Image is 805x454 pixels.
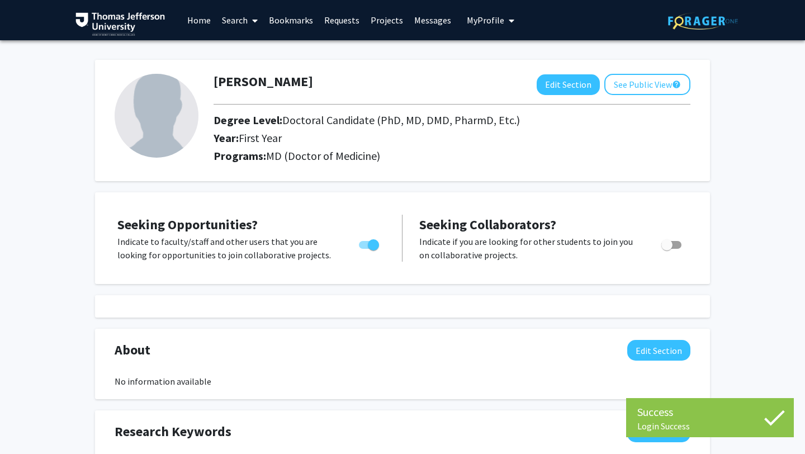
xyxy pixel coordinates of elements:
div: No information available [115,375,690,388]
p: Indicate to faculty/staff and other users that you are looking for opportunities to join collabor... [117,235,338,262]
span: Doctoral Candidate (PhD, MD, DMD, PharmD, Etc.) [282,113,520,127]
h2: Degree Level: [214,114,605,127]
button: Edit Section [537,74,600,95]
span: Seeking Collaborators? [419,216,556,233]
a: Requests [319,1,365,40]
div: Toggle [657,235,688,252]
img: Thomas Jefferson University Logo [75,12,165,36]
div: Success [637,404,783,420]
a: Projects [365,1,409,40]
a: Home [182,1,216,40]
span: Research Keywords [115,422,231,442]
img: Profile Picture [115,74,198,158]
h1: [PERSON_NAME] [214,74,313,90]
p: Indicate if you are looking for other students to join you on collaborative projects. [419,235,640,262]
img: ForagerOne Logo [668,12,738,30]
span: About [115,340,150,360]
mat-icon: help [672,78,681,91]
div: Login Success [637,420,783,432]
div: Toggle [354,235,385,252]
a: Search [216,1,263,40]
button: Edit About [627,340,690,361]
a: Bookmarks [263,1,319,40]
h2: Programs: [214,149,690,163]
button: See Public View [604,74,690,95]
span: Seeking Opportunities? [117,216,258,233]
a: Messages [409,1,457,40]
h2: Year: [214,131,605,145]
span: My Profile [467,15,504,26]
span: MD (Doctor of Medicine) [266,149,380,163]
span: First Year [239,131,282,145]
